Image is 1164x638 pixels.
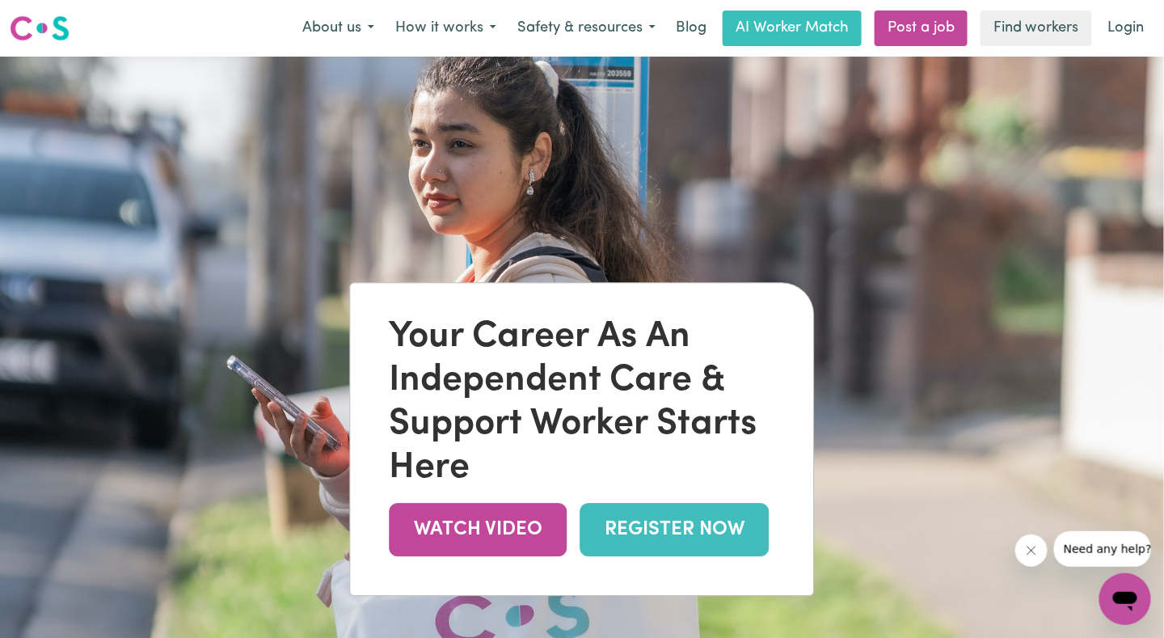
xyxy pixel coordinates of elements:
a: Blog [666,11,716,46]
button: How it works [385,11,507,45]
a: Login [1099,11,1154,46]
iframe: Close message [1015,534,1048,567]
iframe: Message from company [1054,531,1151,567]
a: Find workers [981,11,1092,46]
span: Need any help? [10,11,98,24]
a: AI Worker Match [723,11,862,46]
a: WATCH VIDEO [390,504,567,556]
a: REGISTER NOW [580,504,770,556]
a: Careseekers logo [10,10,70,47]
button: Safety & resources [507,11,666,45]
div: Your Career As An Independent Care & Support Worker Starts Here [390,316,775,491]
a: Post a job [875,11,968,46]
button: About us [292,11,385,45]
img: Careseekers logo [10,14,70,43]
iframe: Button to launch messaging window [1099,573,1151,625]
